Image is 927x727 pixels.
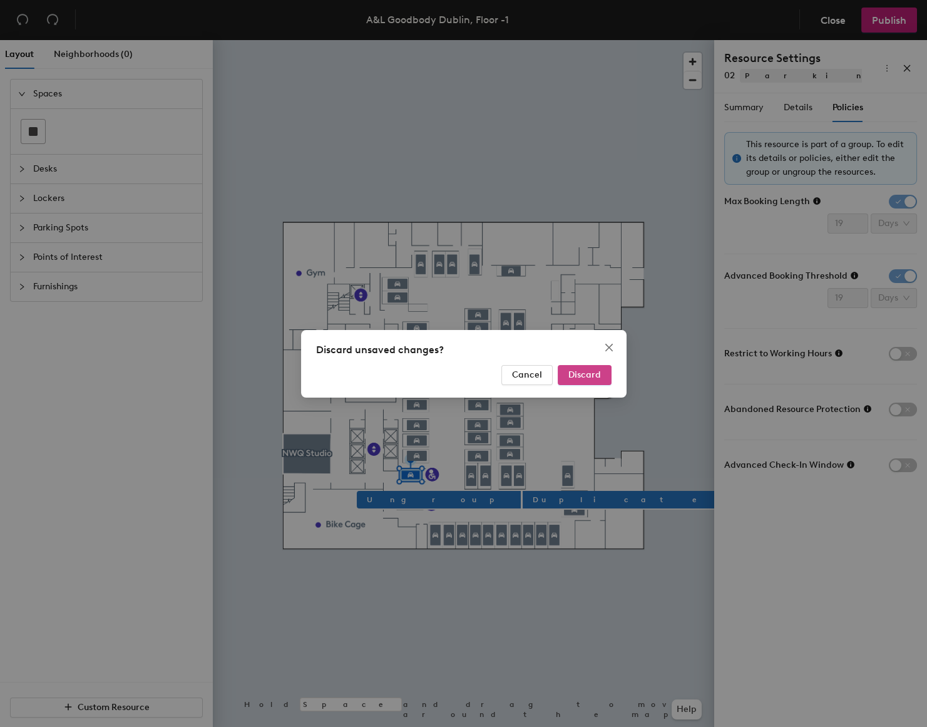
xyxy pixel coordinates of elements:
[501,365,553,385] button: Cancel
[599,343,619,353] span: Close
[512,369,542,380] span: Cancel
[558,365,612,385] button: Discard
[568,369,601,380] span: Discard
[604,343,614,353] span: close
[316,343,612,358] div: Discard unsaved changes?
[599,338,619,358] button: Close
